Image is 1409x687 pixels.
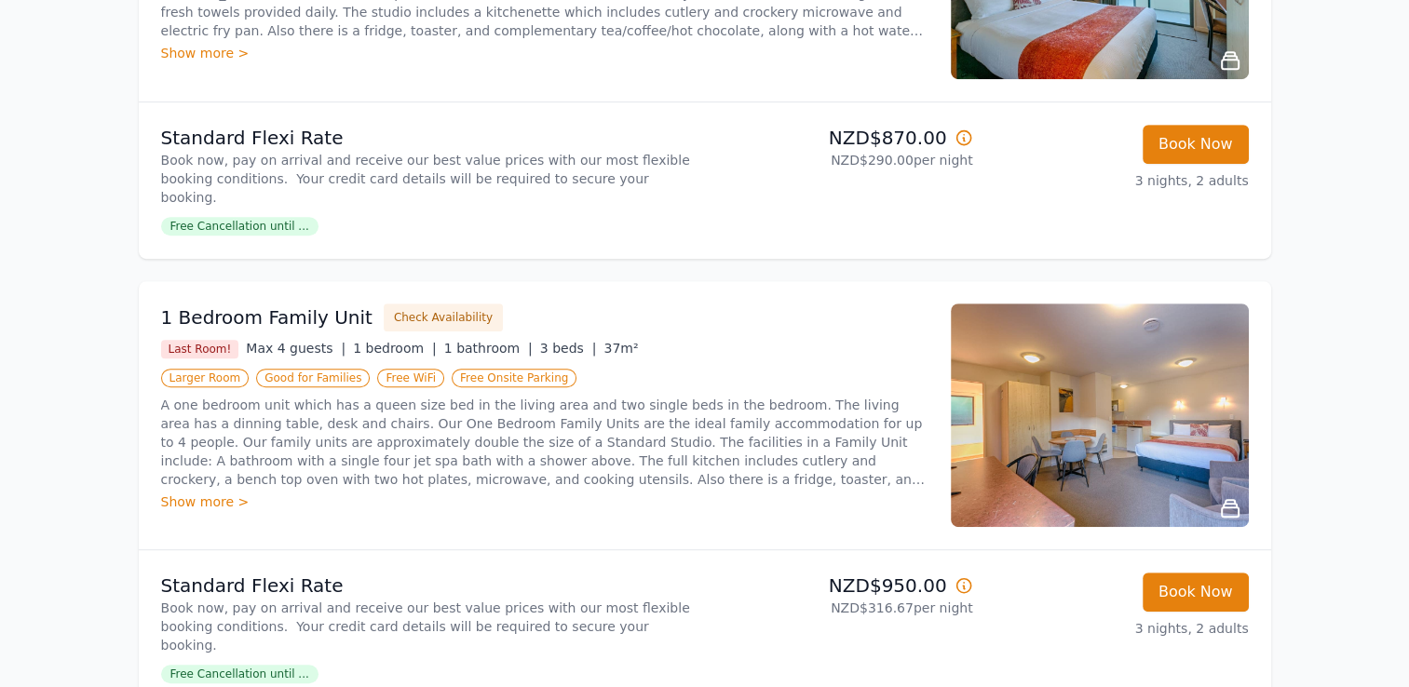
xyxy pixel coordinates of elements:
[161,599,698,654] p: Book now, pay on arrival and receive our best value prices with our most flexible booking conditi...
[161,396,928,489] p: A one bedroom unit which has a queen size bed in the living area and two single beds in the bedro...
[161,665,318,683] span: Free Cancellation until ...
[161,44,928,62] div: Show more >
[161,217,318,236] span: Free Cancellation until ...
[1143,125,1249,164] button: Book Now
[988,171,1249,190] p: 3 nights, 2 adults
[444,341,533,356] span: 1 bathroom |
[988,619,1249,638] p: 3 nights, 2 adults
[353,341,437,356] span: 1 bedroom |
[712,572,973,599] p: NZD$950.00
[161,304,373,330] h3: 1 Bedroom Family Unit
[603,341,638,356] span: 37m²
[161,125,698,151] p: Standard Flexi Rate
[161,572,698,599] p: Standard Flexi Rate
[161,151,698,207] p: Book now, pay on arrival and receive our best value prices with our most flexible booking conditi...
[712,151,973,169] p: NZD$290.00 per night
[452,369,576,387] span: Free Onsite Parking
[712,599,973,617] p: NZD$316.67 per night
[246,341,345,356] span: Max 4 guests |
[384,303,503,331] button: Check Availability
[161,369,250,387] span: Larger Room
[161,340,239,358] span: Last Room!
[161,492,928,511] div: Show more >
[540,341,597,356] span: 3 beds |
[256,369,370,387] span: Good for Families
[1143,572,1249,612] button: Book Now
[712,125,973,151] p: NZD$870.00
[377,369,444,387] span: Free WiFi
